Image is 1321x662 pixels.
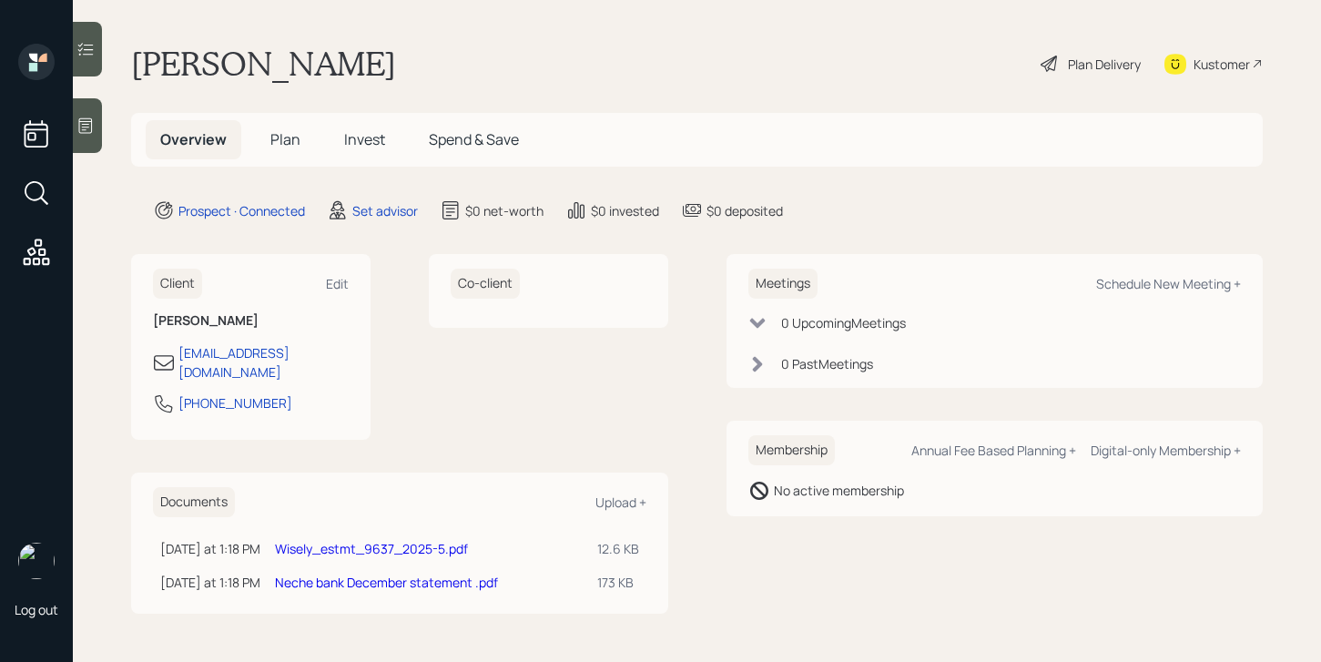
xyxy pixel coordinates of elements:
h6: [PERSON_NAME] [153,313,349,329]
h6: Meetings [748,269,818,299]
img: retirable_logo.png [18,543,55,579]
div: Set advisor [352,201,418,220]
div: [DATE] at 1:18 PM [160,539,260,558]
div: [DATE] at 1:18 PM [160,573,260,592]
div: $0 deposited [706,201,783,220]
div: Kustomer [1194,55,1250,74]
div: Schedule New Meeting + [1096,275,1241,292]
div: $0 net-worth [465,201,544,220]
div: Log out [15,601,58,618]
span: Plan [270,129,300,149]
div: $0 invested [591,201,659,220]
div: No active membership [774,481,904,500]
div: 0 Upcoming Meeting s [781,313,906,332]
h6: Client [153,269,202,299]
a: Neche bank December statement .pdf [275,574,498,591]
h6: Membership [748,435,835,465]
div: [EMAIL_ADDRESS][DOMAIN_NAME] [178,343,349,382]
a: Wisely_estmt_9637_2025-5.pdf [275,540,468,557]
div: Digital-only Membership + [1091,442,1241,459]
span: Spend & Save [429,129,519,149]
div: [PHONE_NUMBER] [178,393,292,412]
h6: Documents [153,487,235,517]
span: Overview [160,129,227,149]
div: 173 KB [597,573,639,592]
h6: Co-client [451,269,520,299]
div: Edit [326,275,349,292]
h1: [PERSON_NAME] [131,44,396,84]
div: Plan Delivery [1068,55,1141,74]
div: Prospect · Connected [178,201,305,220]
div: Annual Fee Based Planning + [911,442,1076,459]
div: Upload + [595,494,646,511]
div: 12.6 KB [597,539,639,558]
span: Invest [344,129,385,149]
div: 0 Past Meeting s [781,354,873,373]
